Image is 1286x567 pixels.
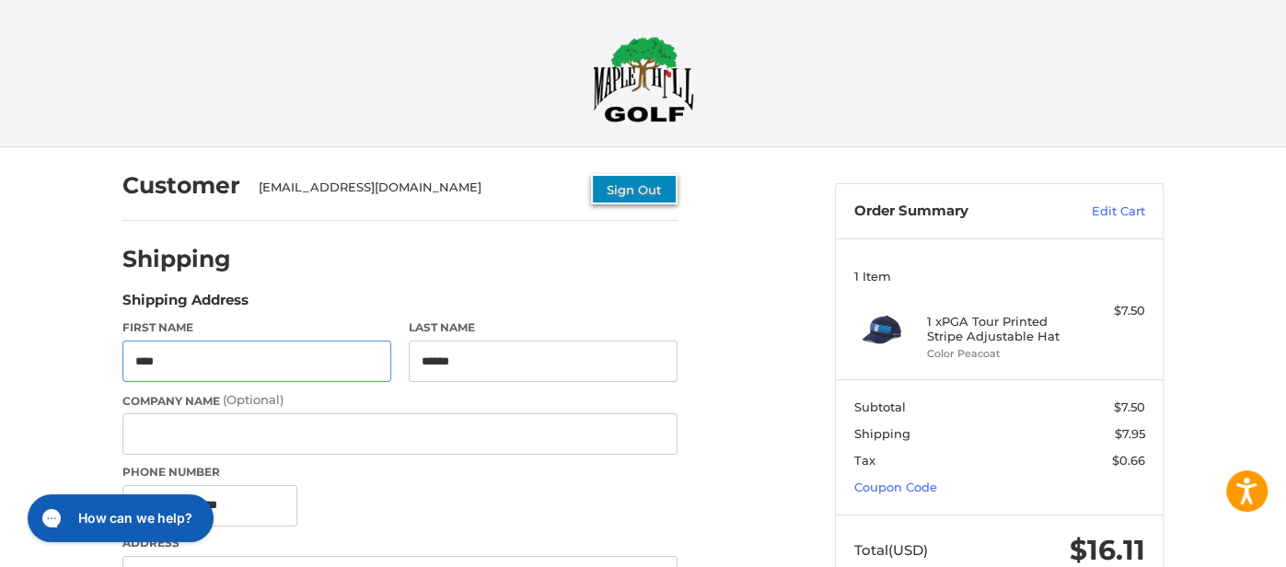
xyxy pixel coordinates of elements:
[122,245,231,273] h2: Shipping
[122,319,391,336] label: First Name
[854,541,928,559] span: Total (USD)
[854,480,937,494] a: Coupon Code
[854,453,875,468] span: Tax
[927,346,1068,362] li: Color Peacoat
[1072,302,1145,320] div: $7.50
[122,391,678,410] label: Company Name
[122,290,249,319] legend: Shipping Address
[854,399,906,414] span: Subtotal
[593,36,694,122] img: Maple Hill Golf
[854,269,1145,283] h3: 1 Item
[591,174,678,204] button: Sign Out
[854,426,910,441] span: Shipping
[122,535,678,551] label: Address
[259,179,573,204] div: [EMAIL_ADDRESS][DOMAIN_NAME]
[122,171,240,200] h2: Customer
[927,314,1068,344] h4: 1 x PGA Tour Printed Stripe Adjustable Hat
[854,202,1052,221] h3: Order Summary
[223,392,284,407] small: (Optional)
[1070,533,1145,567] span: $16.11
[1052,202,1145,221] a: Edit Cart
[122,464,678,480] label: Phone Number
[1115,426,1145,441] span: $7.95
[409,319,678,336] label: Last Name
[18,488,219,549] iframe: Gorgias live chat messenger
[1114,399,1145,414] span: $7.50
[1112,453,1145,468] span: $0.66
